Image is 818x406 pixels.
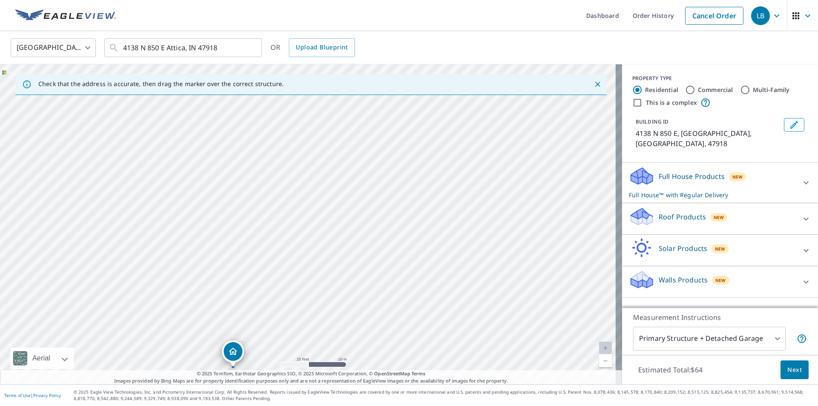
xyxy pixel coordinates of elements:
div: [GEOGRAPHIC_DATA] [11,36,96,60]
div: PROPERTY TYPE [632,75,808,82]
span: © 2025 TomTom, Earthstar Geographics SIO, © 2025 Microsoft Corporation, © [197,370,426,377]
div: OR [271,38,355,57]
span: New [715,277,726,284]
p: © 2025 Eagle View Technologies, Inc. and Pictometry International Corp. All Rights Reserved. Repo... [74,389,814,402]
p: BUILDING ID [636,118,668,125]
p: Full House Products [659,171,725,181]
div: Roof ProductsNew [629,207,811,231]
p: | [4,393,61,398]
div: Solar ProductsNew [629,238,811,262]
p: Solar Products [659,243,707,253]
label: This is a complex [646,98,697,107]
label: Multi-Family [753,86,790,94]
a: Privacy Policy [33,392,61,398]
a: Terms of Use [4,392,31,398]
span: New [732,173,743,180]
div: Primary Structure + Detached Garage [633,327,786,351]
p: Measurement Instructions [633,312,807,322]
div: Aerial [10,348,74,369]
p: 4138 N 850 E, [GEOGRAPHIC_DATA], [GEOGRAPHIC_DATA], 47918 [636,128,781,149]
a: Terms [412,370,426,377]
a: Current Level 20, Zoom Out [599,354,612,367]
a: Current Level 20, Zoom In Disabled [599,342,612,354]
span: New [715,245,726,252]
p: Check that the address is accurate, then drag the marker over the correct structure. [38,80,284,88]
input: Search by address or latitude-longitude [123,36,245,60]
div: LB [751,6,770,25]
p: Full House™ with Regular Delivery [629,190,796,199]
a: OpenStreetMap [374,370,410,377]
p: Walls Products [659,275,708,285]
p: Roof Products [659,212,706,222]
span: Upload Blueprint [296,42,348,53]
span: Your report will include the primary structure and a detached garage if one exists. [797,334,807,344]
div: Full House ProductsNewFull House™ with Regular Delivery [629,166,811,199]
div: Walls ProductsNew [629,270,811,294]
a: Cancel Order [685,7,743,25]
button: Close [592,79,603,90]
div: Dropped pin, building 1, Residential property, 4138 N 850 E Attica, IN 47918 [222,340,244,367]
div: Aerial [30,348,53,369]
button: Next [781,360,809,380]
label: Residential [645,86,678,94]
a: Upload Blueprint [289,38,354,57]
img: EV Logo [15,9,116,22]
span: Next [787,365,802,375]
span: New [714,214,724,221]
button: Edit building 1 [784,118,804,132]
p: Estimated Total: $64 [631,360,709,379]
label: Commercial [698,86,733,94]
